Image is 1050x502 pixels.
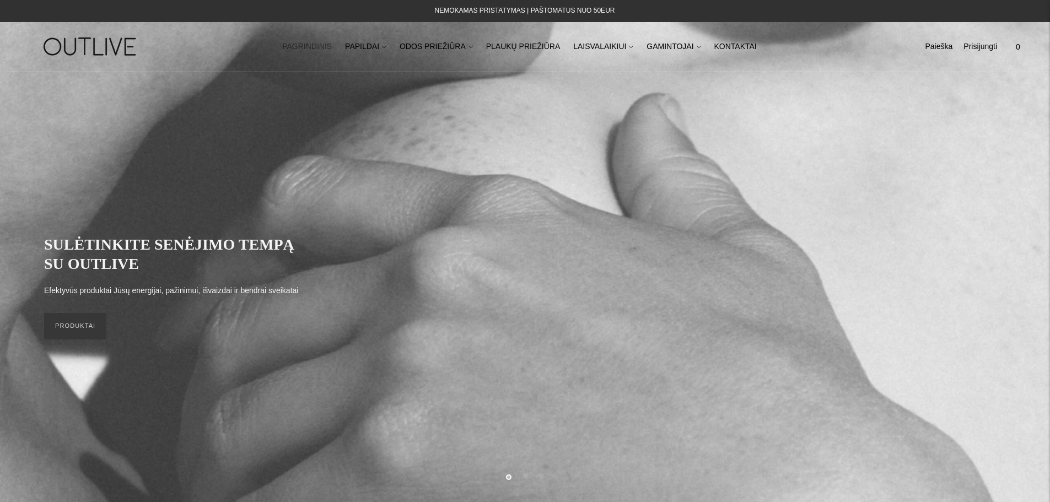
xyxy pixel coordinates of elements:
a: PAGRINDINIS [282,35,332,59]
img: OUTLIVE [22,28,160,66]
a: LAISVALAIKIUI [573,35,633,59]
a: 0 [1008,35,1028,59]
a: PLAUKŲ PRIEŽIŪRA [486,35,561,59]
a: GAMINTOJAI [647,35,701,59]
a: PRODUKTAI [44,313,106,339]
button: Move carousel to slide 3 [539,473,544,479]
div: NEMOKAMAS PRISTATYMAS Į PAŠTOMATUS NUO 50EUR [435,4,615,18]
a: Paieška [925,35,952,59]
button: Move carousel to slide 1 [506,474,511,480]
a: PAPILDAI [345,35,386,59]
a: KONTAKTAI [714,35,756,59]
a: Prisijungti [963,35,997,59]
button: Move carousel to slide 2 [523,473,528,479]
p: Efektyvūs produktai Jūsų energijai, pažinimui, išvaizdai ir bendrai sveikatai [44,284,298,298]
span: 0 [1010,39,1026,55]
h2: SULĖTINKITE SENĖJIMO TEMPĄ SU OUTLIVE [44,235,309,273]
a: ODOS PRIEŽIŪRA [400,35,473,59]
